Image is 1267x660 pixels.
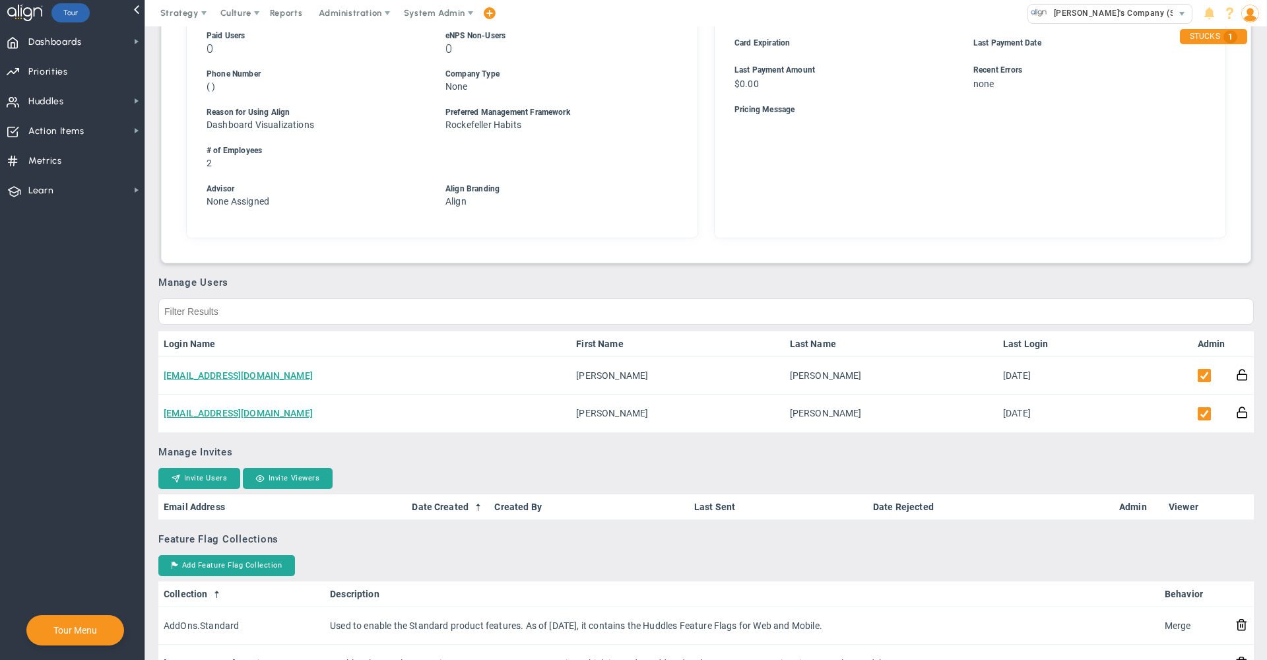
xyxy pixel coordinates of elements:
[785,395,998,432] td: [PERSON_NAME]
[1198,339,1225,349] a: Admin
[207,145,660,157] div: # of Employees
[445,196,467,207] span: Align
[973,64,1188,77] div: Recent Errors
[207,42,421,55] h3: 0
[576,339,779,349] a: First Name
[1241,5,1259,22] img: 48978.Person.photo
[158,607,325,645] td: AddOns.Standard
[158,468,240,489] button: Invite Users
[445,106,660,119] div: Preferred Management Framework
[1236,368,1249,381] button: Reset Password
[412,502,484,512] a: Date Created
[973,79,994,89] span: none
[164,502,401,512] a: Email Address
[158,555,295,576] button: Add Feature Flag Collection
[158,446,1254,458] h3: Manage Invites
[785,357,998,395] td: [PERSON_NAME]
[28,117,84,145] span: Action Items
[207,119,314,130] span: Dashboard Visualizations
[164,589,319,599] a: Collection
[1173,5,1192,23] span: select
[207,68,421,81] div: Phone Number
[28,147,62,175] span: Metrics
[28,28,82,56] span: Dashboards
[212,81,215,92] span: )
[164,370,313,381] a: [EMAIL_ADDRESS][DOMAIN_NAME]
[49,624,101,636] button: Tour Menu
[445,119,521,130] span: Rockefeller Habits
[158,533,1254,545] h3: Feature Flag Collections
[571,395,784,432] td: [PERSON_NAME]
[1235,618,1248,632] button: Remove Collection
[207,158,212,168] span: 2
[445,68,660,81] div: Company Type
[158,277,1254,288] h3: Manage Users
[319,8,381,18] span: Administration
[207,31,245,40] span: Paid Users
[734,37,949,49] div: Card Expiration
[998,395,1070,432] td: [DATE]
[494,502,683,512] a: Created By
[28,58,68,86] span: Priorities
[243,468,333,489] button: Invite Viewers
[873,502,1109,512] a: Date Rejected
[734,104,1188,116] div: Pricing Message
[404,8,465,18] span: System Admin
[1003,339,1065,349] a: Last Login
[330,589,1153,599] a: Description
[158,298,1254,325] input: Filter Results
[1159,607,1230,645] td: Merge
[325,607,1159,645] td: Used to enable the Standard product features. As of [DATE], it contains the Huddles Feature Flags...
[734,79,759,89] span: $0.00
[694,502,862,512] a: Last Sent
[445,31,505,40] span: eNPS Non-Users
[207,196,269,207] span: None Assigned
[1180,29,1247,44] div: STUCKS
[220,8,251,18] span: Culture
[207,183,421,195] div: Advisor
[164,408,313,418] a: [EMAIL_ADDRESS][DOMAIN_NAME]
[973,37,1188,49] div: Last Payment Date
[207,106,421,119] div: Reason for Using Align
[445,42,660,55] h3: 0
[1223,30,1237,44] span: 1
[28,177,53,205] span: Learn
[164,339,566,349] a: Login Name
[445,81,468,92] span: None
[1165,589,1225,599] a: Behavior
[734,64,949,77] div: Last Payment Amount
[445,183,660,195] div: Align Branding
[1119,502,1158,512] a: Admin
[998,357,1070,395] td: [DATE]
[207,81,210,92] span: (
[1031,5,1047,21] img: 33318.Company.photo
[1236,405,1249,419] button: Reset Password
[571,357,784,395] td: [PERSON_NAME]
[1047,5,1207,22] span: [PERSON_NAME]'s Company (Sandbox)
[28,88,64,115] span: Huddles
[1169,502,1224,512] a: Viewer
[790,339,992,349] a: Last Name
[160,8,199,18] span: Strategy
